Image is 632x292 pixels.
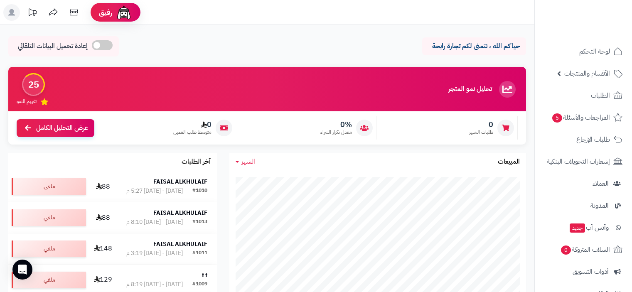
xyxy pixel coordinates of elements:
div: [DATE] - [DATE] 3:19 م [126,249,183,258]
span: الشهر [241,157,255,167]
span: 5 [552,113,562,123]
span: 0% [320,120,352,129]
span: طلبات الإرجاع [576,134,610,145]
div: ملغي [12,272,86,288]
a: العملاء [540,174,627,194]
div: ملغي [12,209,86,226]
span: 0 [173,120,211,129]
strong: FAISAL ALKHULAIF [153,240,207,248]
div: #1013 [192,218,207,226]
span: متوسط طلب العميل [173,129,211,136]
a: طلبات الإرجاع [540,130,627,150]
a: الشهر [236,157,255,167]
strong: FAISAL ALKHULAIF [153,177,207,186]
a: وآتس آبجديد [540,218,627,238]
span: المراجعات والأسئلة [551,112,610,123]
div: #1009 [192,280,207,289]
img: logo-2.png [575,23,624,41]
a: المراجعات والأسئلة5 [540,108,627,128]
span: أدوات التسويق [573,266,609,277]
span: لوحة التحكم [579,46,610,57]
div: ملغي [12,240,86,257]
a: السلات المتروكة0 [540,240,627,260]
span: الأقسام والمنتجات [564,68,610,79]
span: جديد [570,223,585,233]
div: #1010 [192,187,207,195]
div: ملغي [12,178,86,195]
span: رفيق [99,7,112,17]
a: الطلبات [540,86,627,106]
span: العملاء [593,178,609,189]
a: إشعارات التحويلات البنكية [540,152,627,172]
div: #1011 [192,249,207,258]
span: تقييم النمو [17,98,37,105]
span: عرض التحليل الكامل [36,123,88,133]
span: السلات المتروكة [560,244,610,255]
h3: تحليل نمو المتجر [448,86,492,93]
span: الطلبات [591,90,610,101]
span: معدل تكرار الشراء [320,129,352,136]
span: 0 [469,120,493,129]
td: 148 [89,233,117,264]
div: Open Intercom Messenger [12,260,32,280]
span: 0 [561,245,571,255]
p: حياكم الله ، نتمنى لكم تجارة رابحة [428,42,520,51]
td: 88 [89,202,117,233]
span: وآتس آب [569,222,609,233]
span: إعادة تحميل البيانات التلقائي [18,42,88,51]
a: عرض التحليل الكامل [17,119,94,137]
span: طلبات الشهر [469,129,493,136]
a: المدونة [540,196,627,216]
strong: f f [202,271,207,280]
span: المدونة [590,200,609,211]
img: ai-face.png [116,4,132,21]
a: تحديثات المنصة [22,4,43,23]
div: [DATE] - [DATE] 5:27 م [126,187,183,195]
div: [DATE] - [DATE] 8:19 م [126,280,183,289]
strong: FAISAL ALKHULAIF [153,209,207,217]
td: 88 [89,171,117,202]
div: [DATE] - [DATE] 8:10 م [126,218,183,226]
a: أدوات التسويق [540,262,627,282]
h3: المبيعات [498,158,520,166]
span: إشعارات التحويلات البنكية [547,156,610,167]
h3: آخر الطلبات [182,158,211,166]
a: لوحة التحكم [540,42,627,61]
